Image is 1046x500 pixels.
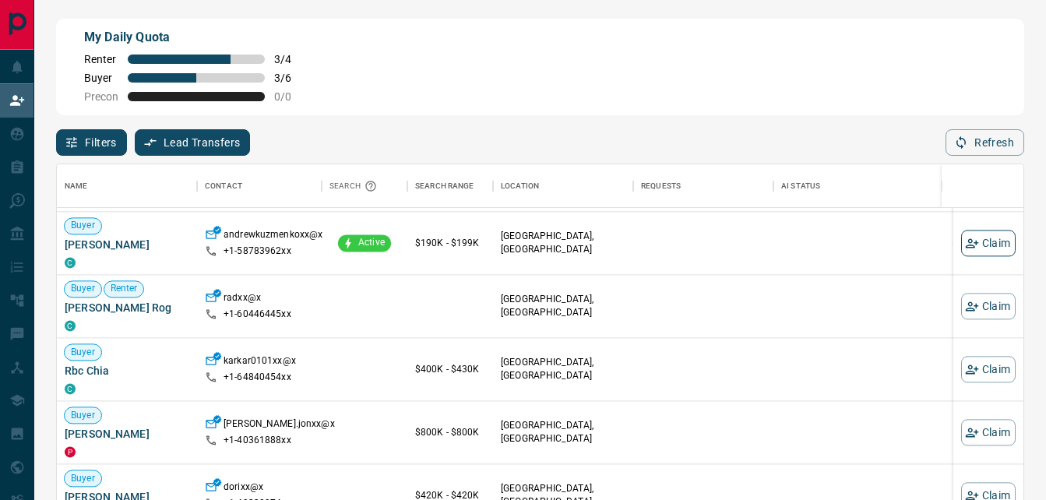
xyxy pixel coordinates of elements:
[135,129,251,156] button: Lead Transfers
[633,164,773,208] div: Requests
[84,90,118,103] span: Precon
[65,164,88,208] div: Name
[104,283,144,296] span: Renter
[501,356,625,382] p: [GEOGRAPHIC_DATA], [GEOGRAPHIC_DATA]
[641,164,681,208] div: Requests
[65,446,76,457] div: property.ca
[329,164,381,208] div: Search
[57,164,197,208] div: Name
[224,371,291,384] p: +1- 64840454xx
[501,230,625,256] p: [GEOGRAPHIC_DATA], [GEOGRAPHIC_DATA]
[224,417,335,434] p: [PERSON_NAME].jonxx@x
[65,257,76,268] div: condos.ca
[501,419,625,445] p: [GEOGRAPHIC_DATA], [GEOGRAPHIC_DATA]
[224,245,291,258] p: +1- 58783962xx
[65,320,76,331] div: condos.ca
[205,164,242,208] div: Contact
[65,300,189,315] span: [PERSON_NAME] Rog
[274,53,308,65] span: 3 / 4
[224,308,291,321] p: +1- 60446445xx
[224,481,263,497] p: dorixx@x
[65,426,189,442] span: [PERSON_NAME]
[274,72,308,84] span: 3 / 6
[493,164,633,208] div: Location
[773,164,945,208] div: AI Status
[415,425,485,439] p: $800K - $800K
[56,129,127,156] button: Filters
[961,230,1016,256] button: Claim
[224,434,291,447] p: +1- 40361888xx
[946,129,1024,156] button: Refresh
[961,293,1016,319] button: Claim
[352,237,391,250] span: Active
[415,362,485,376] p: $400K - $430K
[501,164,539,208] div: Location
[84,53,118,65] span: Renter
[961,419,1016,445] button: Claim
[415,164,474,208] div: Search Range
[274,90,308,103] span: 0 / 0
[84,28,308,47] p: My Daily Quota
[65,383,76,394] div: condos.ca
[65,472,101,485] span: Buyer
[961,356,1016,382] button: Claim
[781,164,820,208] div: AI Status
[65,237,189,252] span: [PERSON_NAME]
[84,72,118,84] span: Buyer
[65,220,101,233] span: Buyer
[197,164,322,208] div: Contact
[65,283,101,296] span: Buyer
[407,164,493,208] div: Search Range
[224,354,296,371] p: karkar0101xx@x
[65,346,101,359] span: Buyer
[65,363,189,379] span: Rbc Chia
[415,236,485,250] p: $190K - $199K
[224,228,322,245] p: andrewkuzmenkoxx@x
[224,291,261,308] p: radxx@x
[501,293,625,319] p: [GEOGRAPHIC_DATA], [GEOGRAPHIC_DATA]
[65,409,101,422] span: Buyer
